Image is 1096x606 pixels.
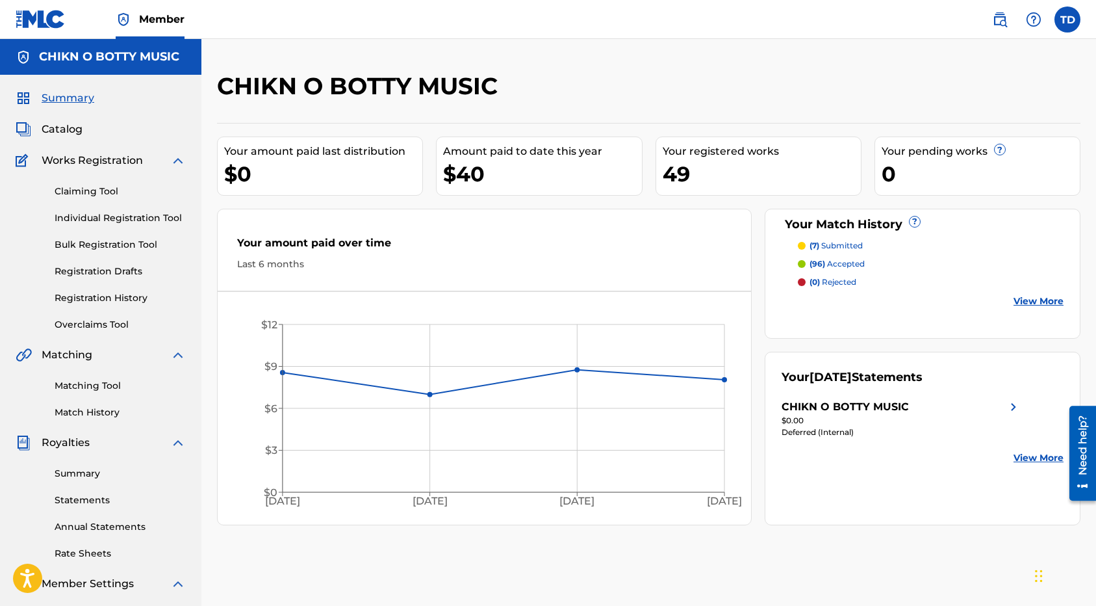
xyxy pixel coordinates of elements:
[16,90,31,106] img: Summary
[1060,401,1096,505] iframe: Resource Center
[265,444,277,456] tspan: $3
[170,435,186,451] img: expand
[42,90,94,106] span: Summary
[413,495,448,508] tspan: [DATE]
[139,12,185,27] span: Member
[809,258,865,270] p: accepted
[55,265,186,278] a: Registration Drafts
[882,159,1080,189] div: 0
[55,467,186,481] a: Summary
[16,347,32,363] img: Matching
[560,495,595,508] tspan: [DATE]
[1013,451,1064,465] a: View More
[264,402,277,415] tspan: $6
[16,122,31,137] img: Catalog
[1054,7,1080,33] div: User Menu
[16,122,83,137] a: CatalogCatalog
[798,276,1064,288] a: (0) rejected
[16,90,94,106] a: SummarySummary
[798,258,1064,270] a: (96) accepted
[42,347,92,363] span: Matching
[224,159,422,189] div: $0
[782,427,1021,438] div: Deferred (Internal)
[55,211,186,225] a: Individual Registration Tool
[992,12,1008,27] img: search
[809,240,863,252] p: submitted
[663,159,861,189] div: 49
[16,435,31,451] img: Royalties
[1006,399,1021,415] img: right chevron icon
[809,277,820,287] span: (0)
[55,520,186,534] a: Annual Statements
[217,72,504,101] h2: CHIKN O BOTTY MUSIC
[663,144,861,159] div: Your registered works
[910,217,920,227] span: ?
[265,495,300,508] tspan: [DATE]
[264,486,277,499] tspan: $0
[42,153,143,168] span: Works Registration
[882,144,1080,159] div: Your pending works
[798,240,1064,252] a: (7) submitted
[55,406,186,419] a: Match History
[1035,557,1043,596] div: Drag
[264,360,277,373] tspan: $9
[42,435,90,451] span: Royalties
[39,49,179,64] h5: CHIKN O BOTTY MUSIC
[55,238,186,252] a: Bulk Registration Tool
[16,49,31,65] img: Accounts
[443,159,641,189] div: $40
[42,122,83,137] span: Catalog
[1026,12,1041,27] img: help
[995,144,1005,155] span: ?
[55,291,186,305] a: Registration History
[782,216,1064,233] div: Your Match History
[443,144,641,159] div: Amount paid to date this year
[237,257,732,271] div: Last 6 months
[170,153,186,168] img: expand
[237,235,732,257] div: Your amount paid over time
[1021,7,1047,33] div: Help
[42,576,134,592] span: Member Settings
[782,369,923,386] div: Your Statements
[170,576,186,592] img: expand
[1031,544,1096,606] iframe: Chat Widget
[809,276,856,288] p: rejected
[809,259,825,269] span: (96)
[16,153,32,168] img: Works Registration
[116,12,131,27] img: Top Rightsholder
[224,144,422,159] div: Your amount paid last distribution
[16,10,66,29] img: MLC Logo
[987,7,1013,33] a: Public Search
[55,547,186,560] a: Rate Sheets
[782,399,909,415] div: CHIKN O BOTTY MUSIC
[707,495,743,508] tspan: [DATE]
[55,379,186,393] a: Matching Tool
[809,370,852,384] span: [DATE]
[782,415,1021,427] div: $0.00
[170,347,186,363] img: expand
[55,185,186,198] a: Claiming Tool
[261,319,277,331] tspan: $12
[809,241,819,250] span: (7)
[782,399,1021,438] a: CHIKN O BOTTY MUSICright chevron icon$0.00Deferred (Internal)
[1013,295,1064,308] a: View More
[55,494,186,507] a: Statements
[55,318,186,332] a: Overclaims Tool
